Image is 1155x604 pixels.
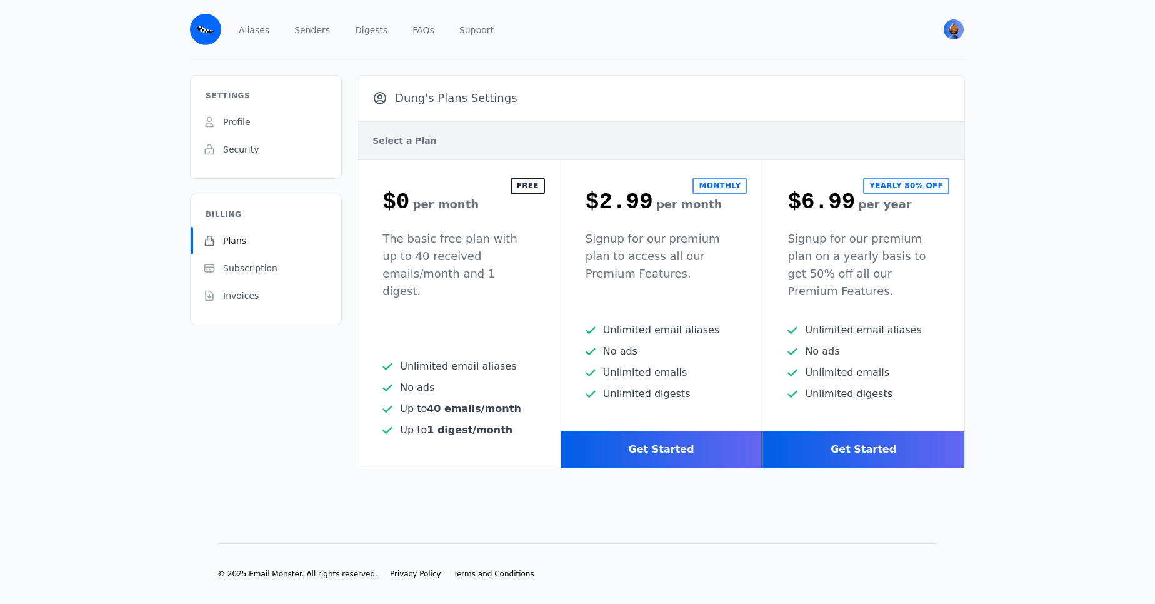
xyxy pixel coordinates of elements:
p: Signup for our premium plan on a yearly basis to get 50% off all our Premium Features. [787,230,939,300]
h3: Settings [191,91,265,108]
span: Unlimited email aliases [805,323,921,338]
span: No ads [805,344,839,359]
h2: Monthly [692,178,747,194]
a: Profile [191,108,341,136]
p: The basic free plan with up to 40 received emails/month and 1 digest. [382,230,535,300]
p: Signup for our premium plan to access all our Premium Features. [586,230,737,283]
img: Email Monster [190,14,221,45]
span: Profile [223,116,251,128]
span: Plans [223,234,246,247]
span: Subscription [223,262,277,274]
b: 40 emails/month [427,403,521,415]
a: Security [191,136,341,163]
span: Unlimited emails [805,365,889,380]
a: Privacy Policy [390,569,441,579]
span: Unlimited emails [603,365,687,380]
span: Security [223,143,259,156]
span: per month [656,198,722,211]
span: Up to [400,401,521,416]
span: $2.99 [586,189,653,215]
div: Get Started [762,431,964,468]
a: Plans [191,227,341,254]
li: © 2025 Email Monster. All rights reserved. [217,569,377,579]
span: $0 [382,189,409,215]
h2: Free [511,178,545,194]
span: Invoices [223,289,259,302]
b: 1 digest/month [427,424,512,436]
span: Up to [400,423,512,438]
span: per month [413,198,479,211]
span: Unlimited email aliases [603,323,719,338]
span: Privacy Policy [390,570,441,578]
span: Unlimited digests [603,386,691,401]
span: per year [859,198,912,211]
span: No ads [400,380,434,395]
h5: Select a Plan [357,121,964,160]
div: Get Started [561,431,762,468]
a: Terms and Conditions [454,569,534,579]
span: Unlimited email aliases [400,359,516,374]
a: Subscription [191,254,341,282]
h3: Dung's Plans Settings [372,91,517,106]
button: User menu [942,18,965,41]
span: Unlimited digests [805,386,892,401]
a: Invoices [191,282,341,310]
span: Terms and Conditions [454,570,534,578]
span: No ads [603,344,637,359]
h3: Billing [191,209,256,227]
span: $6.99 [787,189,855,215]
h2: Yearly 80% off [863,178,949,194]
img: Dung's Avatar [944,19,964,39]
